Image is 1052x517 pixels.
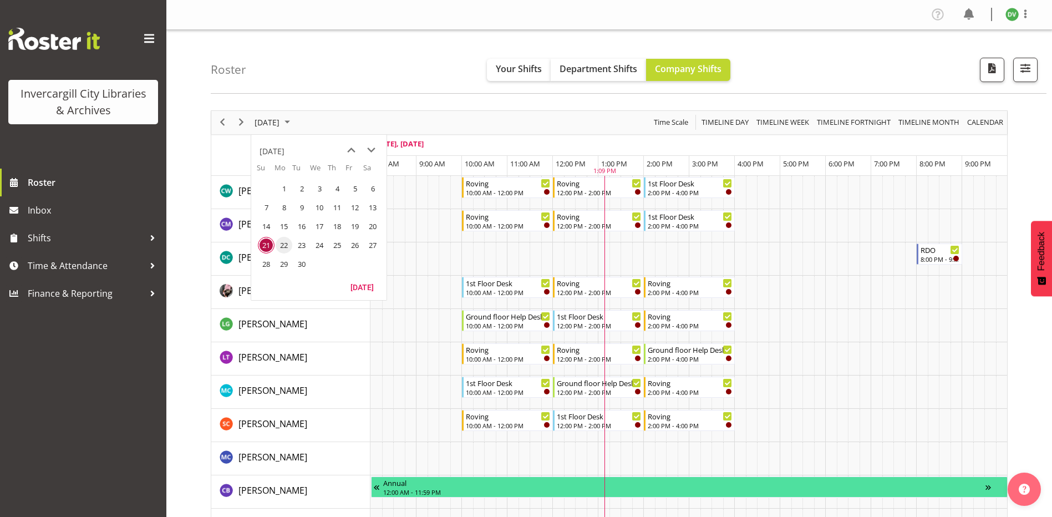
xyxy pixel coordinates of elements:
span: Monday, September 29, 2025 [276,256,292,272]
div: 12:00 PM - 2:00 PM [557,421,641,430]
div: Catherine Wilson"s event - Roving Begin From Sunday, September 21, 2025 at 10:00:00 AM GMT+12:00 ... [462,177,553,198]
div: Lisa Griffiths"s event - 1st Floor Desk Begin From Sunday, September 21, 2025 at 12:00:00 PM GMT+... [553,310,644,331]
span: Timeline Fortnight [816,115,892,129]
div: Lyndsay Tautari"s event - Roving Begin From Sunday, September 21, 2025 at 10:00:00 AM GMT+12:00 E... [462,343,553,364]
span: 10:00 AM [465,159,495,169]
a: [PERSON_NAME] [238,351,307,364]
a: [PERSON_NAME] [238,284,307,297]
div: Roving [648,311,732,322]
div: Roving [648,410,732,422]
span: Shifts [28,230,144,246]
span: Monday, September 8, 2025 [276,199,292,216]
div: 12:00 PM - 2:00 PM [557,388,641,397]
th: Sa [363,163,381,179]
button: Feedback - Show survey [1031,221,1052,296]
button: Timeline Day [700,115,751,129]
td: Catherine Wilson resource [211,176,370,209]
div: 1st Floor Desk [466,377,550,388]
div: Keyu Chen"s event - Roving Begin From Sunday, September 21, 2025 at 12:00:00 PM GMT+12:00 Ends At... [553,277,644,298]
span: 1:00 PM [601,159,627,169]
div: 10:00 AM - 12:00 PM [466,321,550,330]
button: previous month [341,140,361,160]
div: Roving [557,178,641,189]
div: Invercargill City Libraries & Archives [19,85,147,119]
div: Lisa Griffiths"s event - Roving Begin From Sunday, September 21, 2025 at 2:00:00 PM GMT+12:00 End... [644,310,735,331]
td: Serena Casey resource [211,409,370,442]
span: Sunday, September 14, 2025 [258,218,275,235]
div: 10:00 AM - 12:00 PM [466,354,550,363]
div: 12:00 PM - 2:00 PM [557,354,641,363]
span: Tuesday, September 30, 2025 [293,256,310,272]
button: Your Shifts [487,59,551,81]
button: Today [343,279,381,295]
div: 1:09 PM [593,166,616,176]
span: 7:00 PM [874,159,900,169]
th: Th [328,163,345,179]
span: Monday, September 22, 2025 [276,237,292,254]
th: Mo [275,163,292,179]
div: Roving [557,344,641,355]
button: Filter Shifts [1013,58,1038,82]
a: [PERSON_NAME] [238,417,307,430]
th: Su [257,163,275,179]
div: 10:00 AM - 12:00 PM [466,188,550,197]
button: next month [361,140,381,160]
div: September 21, 2025 [251,111,297,134]
td: Aurora Catu resource [211,442,370,475]
img: desk-view11665.jpg [1005,8,1019,21]
span: Monday, September 15, 2025 [276,218,292,235]
span: calendar [966,115,1004,129]
h4: Roster [211,63,246,76]
th: We [310,163,328,179]
div: title [260,140,284,163]
span: Friday, September 12, 2025 [347,199,363,216]
span: 4:00 PM [738,159,764,169]
div: Roving [466,178,550,189]
div: 1st Floor Desk [466,277,550,288]
div: Lyndsay Tautari"s event - Ground floor Help Desk Begin From Sunday, September 21, 2025 at 2:00:00... [644,343,735,364]
span: Department Shifts [560,63,637,75]
button: September 2025 [253,115,295,129]
span: Saturday, September 20, 2025 [364,218,381,235]
span: Finance & Reporting [28,285,144,302]
div: 10:00 AM - 12:00 PM [466,221,550,230]
div: RDO [921,244,959,255]
div: Michelle Cunningham"s event - Roving Begin From Sunday, September 21, 2025 at 2:00:00 PM GMT+12:0... [644,377,735,398]
div: Keyu Chen"s event - 1st Floor Desk Begin From Sunday, September 21, 2025 at 10:00:00 AM GMT+12:00... [462,277,553,298]
img: Rosterit website logo [8,28,100,50]
span: 12:00 PM [556,159,586,169]
div: Ground floor Help Desk [648,344,732,355]
span: Thursday, September 25, 2025 [329,237,345,254]
button: Previous [215,115,230,129]
div: 12:00 PM - 2:00 PM [557,321,641,330]
a: [PERSON_NAME] [238,384,307,397]
a: [PERSON_NAME] [238,184,307,197]
a: [PERSON_NAME] [238,450,307,464]
span: Friday, September 26, 2025 [347,237,363,254]
div: 1st Floor Desk [557,410,641,422]
span: Thursday, September 18, 2025 [329,218,345,235]
button: Company Shifts [646,59,730,81]
button: Next [234,115,249,129]
th: Fr [345,163,363,179]
div: Ground floor Help Desk [466,311,550,322]
span: Tuesday, September 9, 2025 [293,199,310,216]
div: Serena Casey"s event - Roving Begin From Sunday, September 21, 2025 at 2:00:00 PM GMT+12:00 Ends ... [644,410,735,431]
img: help-xxl-2.png [1019,484,1030,495]
td: Sunday, September 21, 2025 [257,236,275,255]
div: 2:00 PM - 4:00 PM [648,221,732,230]
span: Time & Attendance [28,257,144,274]
a: [PERSON_NAME] [238,317,307,331]
span: Tuesday, September 16, 2025 [293,218,310,235]
span: Timeline Week [755,115,810,129]
span: Saturday, September 27, 2025 [364,237,381,254]
div: 1st Floor Desk [648,211,732,222]
button: Fortnight [815,115,893,129]
div: Roving [466,344,550,355]
span: [PERSON_NAME] [238,318,307,330]
span: 6:00 PM [829,159,855,169]
div: Roving [648,377,732,388]
div: Chamique Mamolo"s event - 1st Floor Desk Begin From Sunday, September 21, 2025 at 2:00:00 PM GMT+... [644,210,735,231]
div: next period [232,111,251,134]
span: Saturday, September 6, 2025 [364,180,381,197]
